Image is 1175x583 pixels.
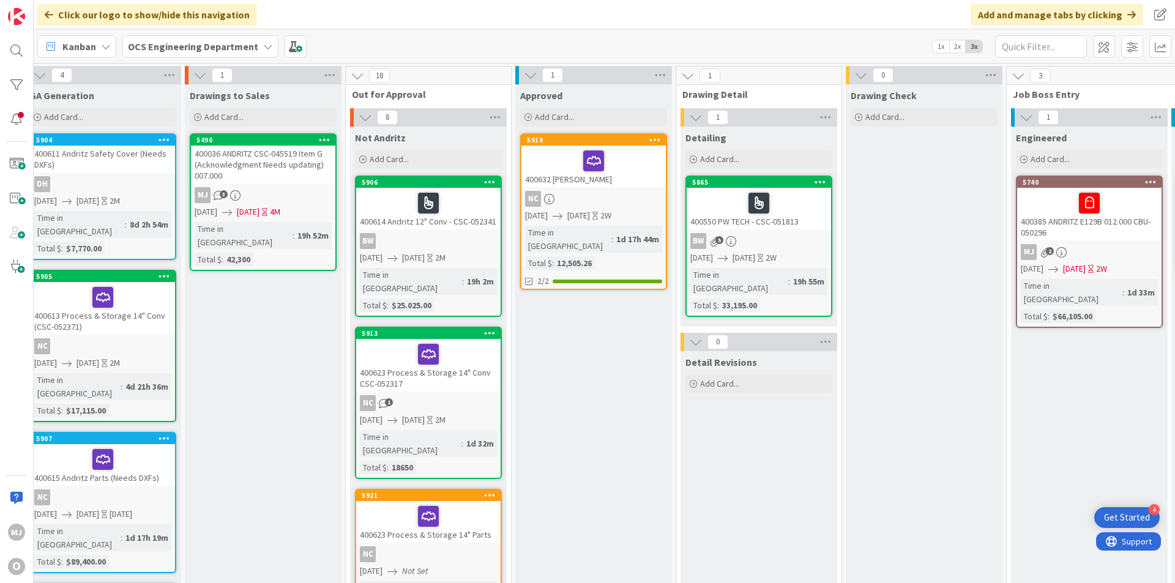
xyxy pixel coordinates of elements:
span: : [222,253,223,266]
span: : [121,531,122,544]
div: 5740400385 ANDRITZ E129B 012.000 CBU- 050296 [1017,177,1162,240]
span: [DATE] [76,508,99,521]
div: 1d 33m [1124,286,1158,299]
div: 5913 [356,328,501,339]
span: 0 [873,68,893,83]
input: Quick Filter... [995,35,1087,58]
span: Add Card... [535,111,574,122]
div: 5865 [692,178,831,187]
span: 3 [220,190,228,198]
div: Total $ [360,461,387,474]
div: 42,300 [223,253,253,266]
div: 5921400623 Process & Storage 14" Parts [356,490,501,543]
span: [DATE] [360,251,382,264]
span: : [387,461,389,474]
span: [DATE] [733,251,755,264]
div: 5740 [1023,178,1162,187]
span: : [462,275,464,288]
div: 2W [766,251,777,264]
div: 5921 [362,491,501,500]
span: : [788,275,790,288]
span: : [61,404,63,417]
div: Total $ [690,299,717,312]
span: 1x [933,40,949,53]
div: 5865400550 PW TECH - CSC-051813 [687,177,831,229]
span: 2x [949,40,966,53]
span: 3 [1030,69,1051,83]
div: 1d 17h 44m [613,232,662,246]
div: Click our logo to show/hide this navigation [37,4,257,26]
span: Drawings to Sales [190,89,270,102]
div: Time in [GEOGRAPHIC_DATA] [34,524,121,551]
div: 18650 [389,461,416,474]
div: 19h 52m [294,229,332,242]
div: MJ [195,187,211,203]
div: 400385 ANDRITZ E129B 012.000 CBU- 050296 [1017,188,1162,240]
span: : [125,218,127,231]
div: 5919 [521,135,666,146]
div: 5906 [356,177,501,188]
span: Not Andritz [355,132,406,144]
a: 5919400632 [PERSON_NAME]NC[DATE][DATE]2WTime in [GEOGRAPHIC_DATA]:1d 17h 44mTotal $:12,505.262/2 [520,133,667,290]
a: 5905400613 Process & Storage 14" Conv (CSC-052371)NC[DATE][DATE]2MTime in [GEOGRAPHIC_DATA]:4d 21... [29,270,176,422]
span: : [1048,310,1050,323]
div: 5913400623 Process & Storage 14" Conv CSC-052317 [356,328,501,392]
span: 18 [369,69,390,83]
div: NC [31,489,175,505]
div: NC [356,546,501,562]
span: : [552,256,554,270]
span: 2/2 [537,275,549,288]
div: NC [525,191,541,207]
div: Time in [GEOGRAPHIC_DATA] [1021,279,1122,306]
div: Total $ [34,242,61,255]
div: 2W [600,209,611,222]
b: OCS Engineering Department [128,40,258,53]
div: 5921 [356,490,501,501]
span: : [61,555,63,568]
span: Out for Approval [352,88,496,100]
span: [DATE] [34,195,57,207]
span: : [717,299,719,312]
div: 5919 [527,136,666,144]
div: 4d 21h 36m [122,380,171,393]
div: 5919400632 [PERSON_NAME] [521,135,666,187]
span: 1 [707,110,728,125]
div: BW [690,233,706,249]
div: MJ [1021,244,1037,260]
div: $25.025.00 [389,299,435,312]
div: Open Get Started checklist, remaining modules: 4 [1094,507,1160,528]
span: GA Generation [29,89,94,102]
div: Total $ [34,555,61,568]
a: 5906400614 Andritz 12" Conv - CSC-052341BW[DATE][DATE]2MTime in [GEOGRAPHIC_DATA]:19h 2mTotal $:$... [355,176,502,317]
div: 12,505.26 [554,256,595,270]
div: 8d 2h 54m [127,218,171,231]
div: 5905 [31,271,175,282]
div: DH [31,176,175,192]
span: : [461,437,463,450]
span: : [611,232,613,246]
span: Add Card... [370,154,409,165]
div: 400623 Process & Storage 14" Conv CSC-052317 [356,339,501,392]
div: 1d 17h 19m [122,531,171,544]
span: [DATE] [360,565,382,577]
div: NC [356,395,501,411]
span: [DATE] [34,357,57,369]
span: 2 [1046,247,1054,255]
div: MJ [191,187,335,203]
span: 1 [699,69,720,83]
div: $66,105.00 [1050,310,1095,323]
img: Visit kanbanzone.com [8,8,25,25]
span: 0 [707,335,728,349]
span: 5 [715,236,723,244]
div: 400615 Andritz Parts (Needs DXFs) [31,444,175,486]
span: [DATE] [195,206,217,218]
span: Approved [520,89,562,102]
div: NC [31,338,175,354]
div: 5490 [191,135,335,146]
div: O [8,558,25,575]
div: $7,770.00 [63,242,105,255]
div: 2M [435,251,446,264]
div: 4M [270,206,280,218]
span: Add Card... [1031,154,1070,165]
span: : [1122,286,1124,299]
